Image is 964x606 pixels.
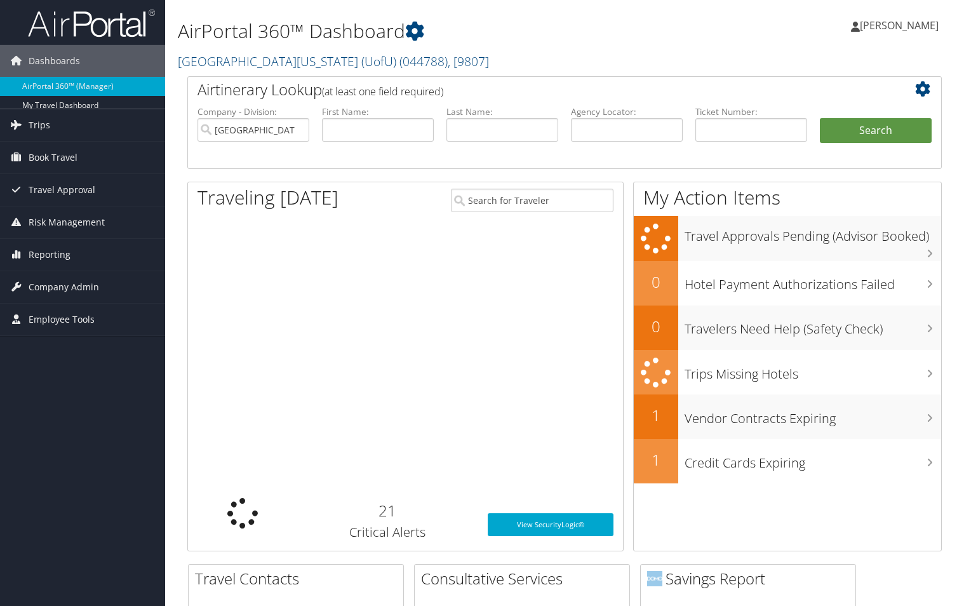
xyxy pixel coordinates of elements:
[197,105,309,118] label: Company - Division:
[647,568,855,589] h2: Savings Report
[685,359,941,383] h3: Trips Missing Hotels
[820,118,932,144] button: Search
[29,206,105,238] span: Risk Management
[634,394,941,439] a: 1Vendor Contracts Expiring
[634,306,941,350] a: 0Travelers Need Help (Safety Check)
[634,405,678,426] h2: 1
[634,350,941,395] a: Trips Missing Hotels
[695,105,807,118] label: Ticket Number:
[851,6,951,44] a: [PERSON_NAME]
[197,184,338,211] h1: Traveling [DATE]
[29,142,77,173] span: Book Travel
[634,316,678,337] h2: 0
[29,45,80,77] span: Dashboards
[634,216,941,261] a: Travel Approvals Pending (Advisor Booked)
[306,500,468,522] h2: 21
[448,53,489,70] span: , [ 9807 ]
[322,84,443,98] span: (at least one field required)
[29,239,70,271] span: Reporting
[421,568,629,589] h2: Consultative Services
[29,109,50,141] span: Trips
[571,105,683,118] label: Agency Locator:
[634,271,678,293] h2: 0
[488,513,613,536] a: View SecurityLogic®
[634,449,678,471] h2: 1
[446,105,558,118] label: Last Name:
[634,439,941,483] a: 1Credit Cards Expiring
[685,314,941,338] h3: Travelers Need Help (Safety Check)
[647,571,662,586] img: domo-logo.png
[306,523,468,541] h3: Critical Alerts
[28,8,155,38] img: airportal-logo.png
[322,105,434,118] label: First Name:
[29,174,95,206] span: Travel Approval
[178,53,489,70] a: [GEOGRAPHIC_DATA][US_STATE] (UofU)
[685,403,941,428] h3: Vendor Contracts Expiring
[860,18,939,32] span: [PERSON_NAME]
[685,269,941,293] h3: Hotel Payment Authorizations Failed
[685,448,941,472] h3: Credit Cards Expiring
[29,271,99,303] span: Company Admin
[451,189,613,212] input: Search for Traveler
[29,304,95,335] span: Employee Tools
[178,18,693,44] h1: AirPortal 360™ Dashboard
[634,261,941,306] a: 0Hotel Payment Authorizations Failed
[195,568,403,589] h2: Travel Contacts
[197,79,869,100] h2: Airtinerary Lookup
[399,53,448,70] span: ( 044788 )
[634,184,941,211] h1: My Action Items
[685,221,941,245] h3: Travel Approvals Pending (Advisor Booked)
